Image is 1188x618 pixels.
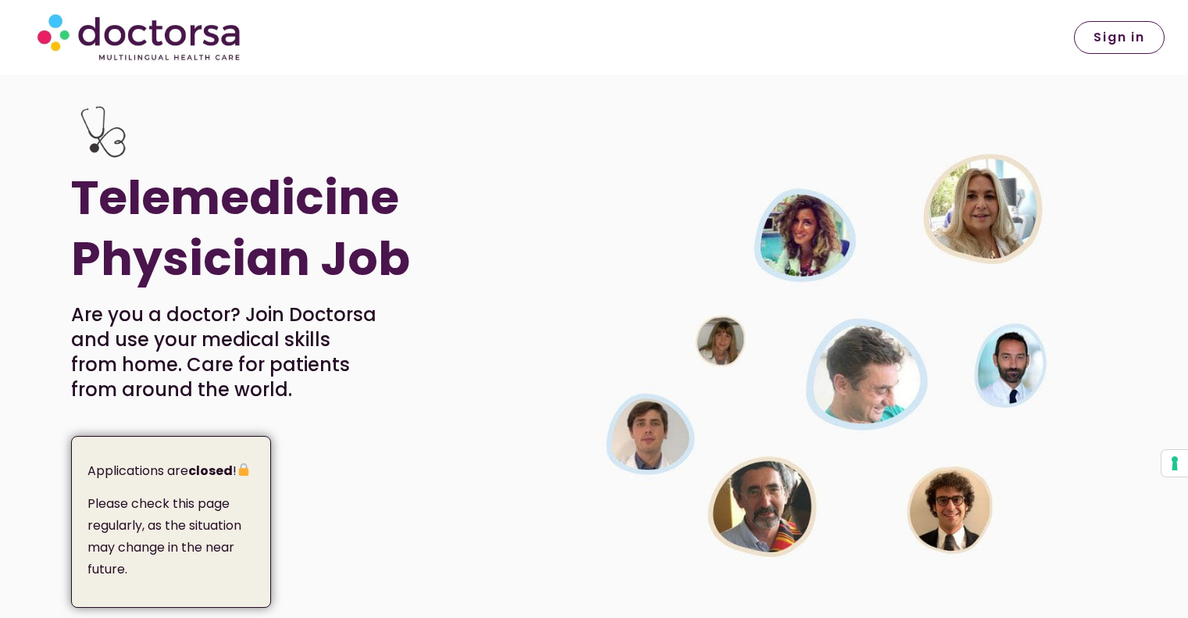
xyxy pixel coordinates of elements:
p: Please check this page regularly, as the situation may change in the near future. [87,493,259,580]
p: Are you a doctor? Join Doctorsa and use your medical skills from home. Care for patients from aro... [71,302,378,402]
a: Sign in [1074,21,1165,54]
h1: Telemedicine Physician Job [71,167,493,289]
p: Applications are ! [87,460,259,482]
img: 🔒 [237,463,250,476]
strong: closed [188,462,233,480]
button: Your consent preferences for tracking technologies [1161,450,1188,477]
span: Sign in [1093,31,1145,44]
